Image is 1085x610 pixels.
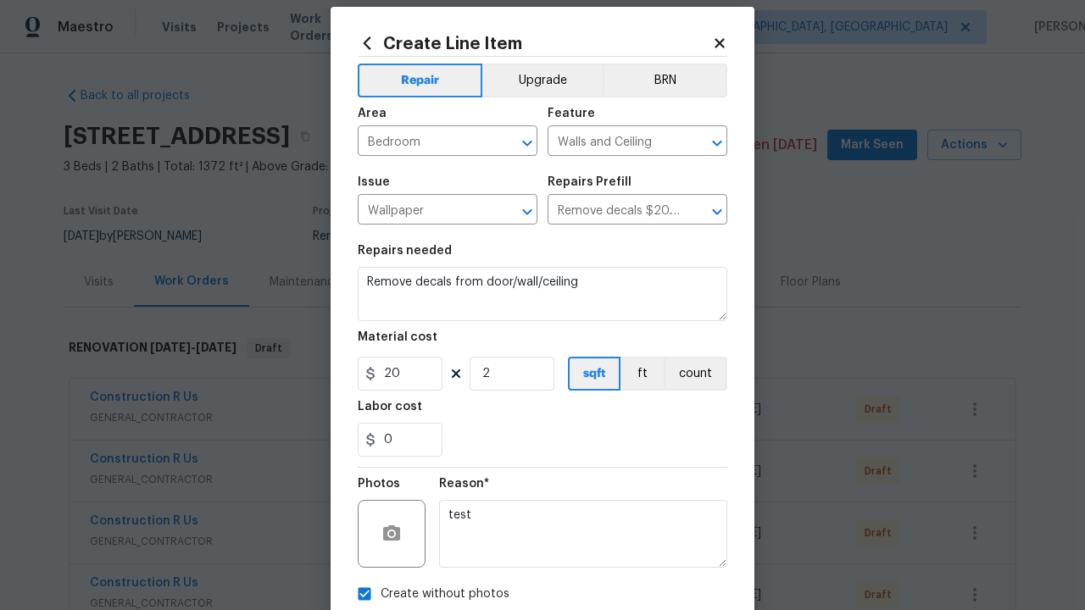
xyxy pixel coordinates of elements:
button: Open [515,200,539,224]
button: Upgrade [482,64,604,97]
h5: Material cost [358,331,437,343]
button: Repair [358,64,482,97]
h5: Photos [358,478,400,490]
button: BRN [603,64,727,97]
button: Open [515,131,539,155]
span: Create without photos [381,585,509,603]
h5: Area [358,108,387,119]
textarea: test [439,500,727,568]
h5: Feature [548,108,595,119]
h5: Reason* [439,478,489,490]
button: sqft [568,357,620,391]
h5: Repairs needed [358,245,452,257]
button: count [664,357,727,391]
button: ft [620,357,664,391]
h5: Repairs Prefill [548,176,632,188]
h2: Create Line Item [358,34,712,53]
button: Open [705,200,729,224]
button: Open [705,131,729,155]
h5: Issue [358,176,390,188]
h5: Labor cost [358,401,422,413]
textarea: Remove decals from door/wall/ceiling [358,267,727,321]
